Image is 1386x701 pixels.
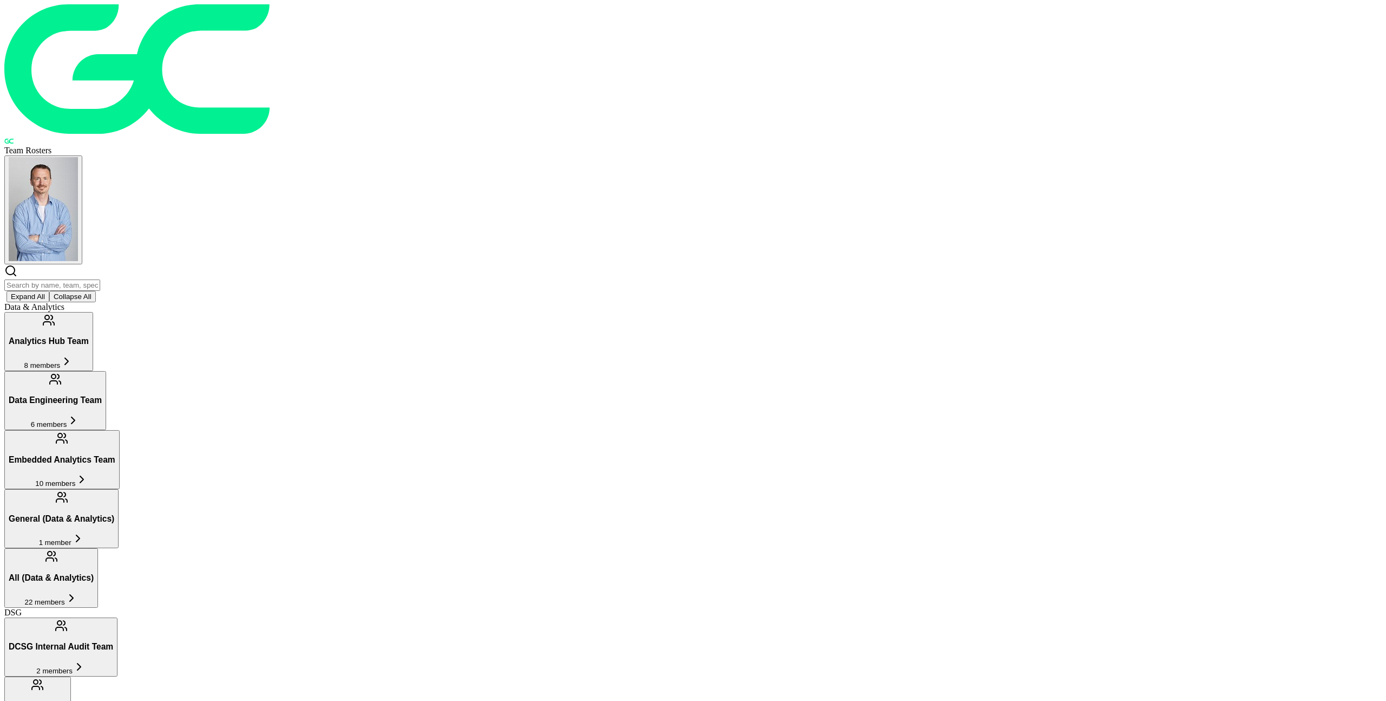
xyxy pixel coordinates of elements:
[25,598,65,606] span: 22 members
[49,291,96,302] button: Collapse All
[4,430,120,489] button: Embedded Analytics Team10 members
[4,312,93,371] button: Analytics Hub Team8 members
[9,455,115,465] h3: Embedded Analytics Team
[4,146,51,155] span: Team Rosters
[4,302,64,311] span: Data & Analytics
[9,514,114,524] h3: General (Data & Analytics)
[4,618,117,677] button: DCSG Internal Audit Team2 members
[4,548,98,607] button: All (Data & Analytics)22 members
[24,361,61,369] span: 8 members
[35,479,75,488] span: 10 members
[9,336,89,346] h3: Analytics Hub Team
[9,395,102,405] h3: Data Engineering Team
[31,420,67,429] span: 6 members
[6,291,49,302] button: Expand All
[4,489,119,548] button: General (Data & Analytics)1 member
[4,371,106,430] button: Data Engineering Team6 members
[36,667,73,675] span: 2 members
[4,608,22,617] span: DSG
[9,642,113,652] h3: DCSG Internal Audit Team
[4,280,100,291] input: Search by name, team, specialty, or title...
[9,573,94,583] h3: All (Data & Analytics)
[39,538,71,547] span: 1 member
